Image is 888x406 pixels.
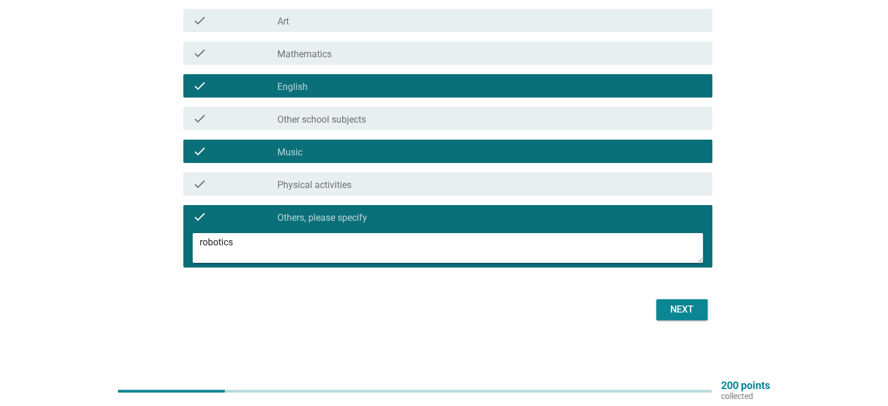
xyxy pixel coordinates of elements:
[277,48,332,60] label: Mathematics
[277,81,308,93] label: English
[721,391,770,401] p: collected
[656,299,708,320] button: Next
[721,380,770,391] p: 200 points
[277,114,366,126] label: Other school subjects
[193,112,207,126] i: check
[193,144,207,158] i: check
[193,177,207,191] i: check
[277,179,351,191] label: Physical activities
[193,210,207,224] i: check
[193,46,207,60] i: check
[277,16,289,27] label: Art
[666,303,698,317] div: Next
[193,13,207,27] i: check
[193,79,207,93] i: check
[277,212,367,224] label: Others, please specify
[277,147,302,158] label: Music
